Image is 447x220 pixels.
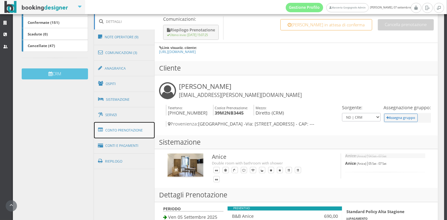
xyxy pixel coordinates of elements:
[155,61,438,75] h3: Cliente
[232,213,309,219] h4: B&B Anice
[94,13,155,30] a: Dettagli
[22,16,88,28] a: Confermate (151)
[254,105,284,116] h4: Diretto (CRM)
[94,91,155,108] a: Sistemazione
[28,20,59,25] b: Confermate (151)
[256,105,267,110] small: Mezzo:
[168,121,198,127] span: Provenienza:
[286,3,411,12] span: [PERSON_NAME], 07 settembre
[357,162,366,166] small: (Anice)
[346,209,404,214] b: Standard Policy Alta Stagione
[318,213,338,219] h4: 690,00
[286,3,323,12] a: Gestione Profilo
[345,153,425,158] h5: |
[280,19,372,30] button: [PERSON_NAME] in attesa di conferma
[166,121,340,126] h4: [GEOGRAPHIC_DATA] -
[163,16,220,22] p: Comunicazioni:
[246,121,295,127] span: Via: [STREET_ADDRESS]
[94,29,155,45] a: Note Operatore (9)
[342,105,381,110] h4: Sorgente:
[215,110,244,116] b: 39M2NB3445
[384,114,418,122] button: Assegna gruppo
[368,162,386,166] small: 05 Set - 07 Set
[155,188,438,202] h3: Dettagli Prenotazione
[384,105,431,110] h4: Assegnazione gruppo:
[94,60,155,77] a: Anagrafica
[345,161,425,166] h5: |
[179,92,302,99] small: [EMAIL_ADDRESS][PERSON_NAME][DOMAIN_NAME]
[22,68,88,79] button: CRM
[357,154,366,158] small: (Anice)
[159,49,196,54] a: [URL][DOMAIN_NAME]
[162,45,197,50] b: Link visualiz. cliente:
[179,82,302,99] h3: [PERSON_NAME]
[345,161,356,166] b: Anice
[94,76,155,92] a: Ospiti
[94,122,155,138] a: Conto Prenotazione
[212,153,328,160] h3: Anice
[167,33,208,37] small: Ultimo invio: [DATE] 15:07:25
[228,207,342,211] div: PREVENTIVO
[94,45,155,61] a: Comunicazioni (3)
[345,153,356,158] b: Anice
[28,31,48,36] b: Scadute (0)
[163,206,181,212] b: PERIODO
[22,28,88,40] a: Scadute (0)
[212,160,328,166] div: Double room with bathroom with shower
[94,107,155,123] a: Servizi
[168,105,183,110] small: Telefono:
[155,135,438,149] h3: Sistemazione
[326,3,368,12] a: Masseria Gorgognolo Admin
[94,138,155,154] a: Conti e Pagamenti
[378,19,434,30] button: Cancella prenotazione
[168,214,217,220] span: Ven 05 Settembre 2025
[4,1,68,13] img: BookingDesigner.com
[296,121,314,127] span: - CAP: ---
[28,43,55,48] b: Cancellate (47)
[166,105,207,116] h4: [PHONE_NUMBER]
[163,25,219,40] button: Riepilogo Prenotazione Ultimo invio: [DATE] 15:07:25
[168,153,203,177] img: c61cfc06592711ee9b0b027e0800ecac.jpg
[94,153,155,169] a: Riepilogo
[368,154,386,158] small: 04 Set - 07 Set
[22,40,88,52] a: Cancellate (47)
[215,105,248,110] small: Codice Prenotazione:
